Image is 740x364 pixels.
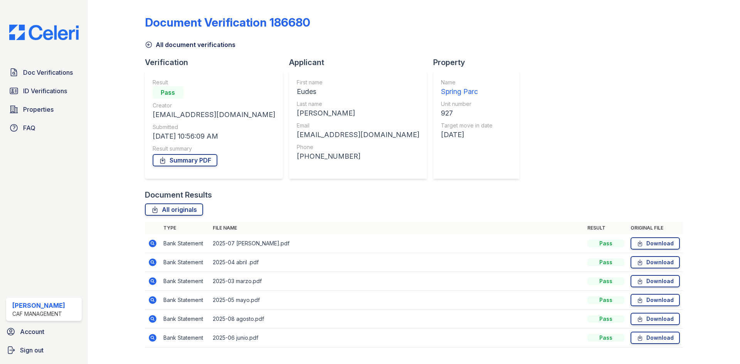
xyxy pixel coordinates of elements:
[297,122,419,129] div: Email
[297,108,419,119] div: [PERSON_NAME]
[441,79,493,86] div: Name
[153,123,275,131] div: Submitted
[587,334,624,342] div: Pass
[6,102,82,117] a: Properties
[160,291,210,310] td: Bank Statement
[145,40,235,49] a: All document verifications
[153,79,275,86] div: Result
[584,222,627,234] th: Result
[3,342,85,358] a: Sign out
[441,86,493,97] div: Spring Parc
[297,79,419,86] div: First name
[210,253,584,272] td: 2025-04 abril .pdf
[297,143,419,151] div: Phone
[12,310,65,318] div: CAF Management
[441,79,493,97] a: Name Spring Parc
[153,131,275,142] div: [DATE] 10:56:09 AM
[433,57,526,68] div: Property
[145,15,310,29] div: Document Verification 186680
[627,222,683,234] th: Original file
[6,83,82,99] a: ID Verifications
[23,68,73,77] span: Doc Verifications
[160,272,210,291] td: Bank Statement
[12,301,65,310] div: [PERSON_NAME]
[153,86,183,99] div: Pass
[20,327,44,336] span: Account
[210,222,584,234] th: File name
[160,253,210,272] td: Bank Statement
[631,294,680,306] a: Download
[153,145,275,153] div: Result summary
[210,329,584,347] td: 2025-06 junio.pdf
[160,234,210,253] td: Bank Statement
[145,190,212,200] div: Document Results
[631,313,680,325] a: Download
[210,272,584,291] td: 2025-03 marzo.pdf
[289,57,433,68] div: Applicant
[23,105,54,114] span: Properties
[160,329,210,347] td: Bank Statement
[297,151,419,162] div: [PHONE_NUMBER]
[6,120,82,136] a: FAQ
[587,315,624,323] div: Pass
[160,310,210,329] td: Bank Statement
[145,57,289,68] div: Verification
[160,222,210,234] th: Type
[6,65,82,80] a: Doc Verifications
[153,154,217,166] a: Summary PDF
[210,310,584,329] td: 2025-08 agosto.pdf
[441,108,493,119] div: 927
[631,256,680,268] a: Download
[20,346,44,355] span: Sign out
[210,291,584,310] td: 2025-05 mayo.pdf
[3,324,85,339] a: Account
[145,203,203,216] a: All originals
[441,122,493,129] div: Target move in date
[210,234,584,253] td: 2025-07 [PERSON_NAME].pdf
[297,129,419,140] div: [EMAIL_ADDRESS][DOMAIN_NAME]
[297,86,419,97] div: Eudes
[441,100,493,108] div: Unit number
[153,109,275,120] div: [EMAIL_ADDRESS][DOMAIN_NAME]
[23,86,67,96] span: ID Verifications
[631,332,680,344] a: Download
[587,277,624,285] div: Pass
[587,240,624,247] div: Pass
[587,296,624,304] div: Pass
[631,275,680,287] a: Download
[587,258,624,266] div: Pass
[297,100,419,108] div: Last name
[3,25,85,40] img: CE_Logo_Blue-a8612792a0a2168367f1c8372b55b34899dd931a85d93a1a3d3e32e68fde9ad4.png
[23,123,35,133] span: FAQ
[153,102,275,109] div: Creator
[631,237,680,250] a: Download
[441,129,493,140] div: [DATE]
